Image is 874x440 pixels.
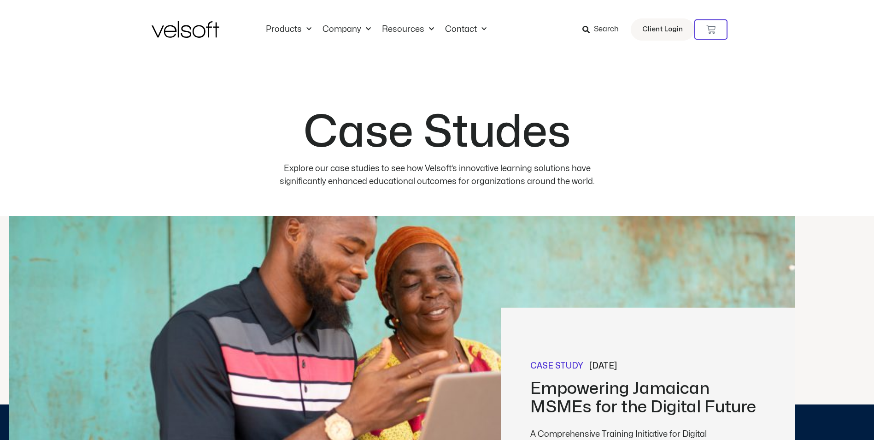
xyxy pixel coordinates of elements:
[642,24,683,36] span: Client Login
[530,360,583,372] a: Case Study
[376,24,440,35] a: ResourcesMenu Toggle
[589,360,617,372] span: [DATE]
[440,24,492,35] a: ContactMenu Toggle
[152,21,219,38] img: Velsoft Training Materials
[631,18,694,41] a: Client Login
[304,111,571,155] h1: Case Studes
[594,24,619,36] span: Search
[582,22,625,37] a: Search
[260,24,317,35] a: ProductsMenu Toggle
[260,24,492,35] nav: Menu
[276,162,598,188] p: Explore our case studies to see how Velsoft’s innovative learning solutions have significantly en...
[530,380,756,416] h2: Empowering Jamaican MSMEs for the Digital Future
[317,24,376,35] a: CompanyMenu Toggle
